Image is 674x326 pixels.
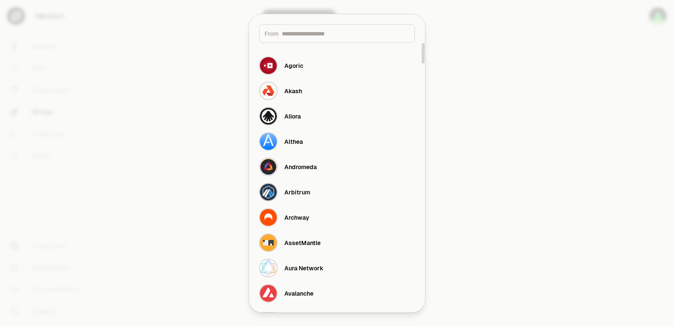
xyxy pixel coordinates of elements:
[260,108,277,124] img: Allora Logo
[254,53,420,78] button: Agoric LogoAgoric
[254,103,420,129] button: Allora LogoAllora
[284,188,310,196] div: Arbitrum
[284,86,302,95] div: Akash
[254,129,420,154] button: Althea LogoAlthea
[254,255,420,280] button: Aura Network LogoAura Network
[265,29,278,38] span: From
[260,234,277,251] img: AssetMantle Logo
[284,213,309,221] div: Archway
[284,162,317,171] div: Andromeda
[260,158,277,175] img: Andromeda Logo
[260,259,277,276] img: Aura Network Logo
[254,230,420,255] button: AssetMantle LogoAssetMantle
[260,82,277,99] img: Akash Logo
[260,285,277,302] img: Avalanche Logo
[284,238,321,247] div: AssetMantle
[284,112,301,120] div: Allora
[284,61,303,70] div: Agoric
[260,133,277,150] img: Althea Logo
[260,57,277,74] img: Agoric Logo
[284,264,324,272] div: Aura Network
[260,183,277,200] img: Arbitrum Logo
[254,205,420,230] button: Archway LogoArchway
[254,280,420,306] button: Avalanche LogoAvalanche
[254,179,420,205] button: Arbitrum LogoArbitrum
[284,289,313,297] div: Avalanche
[254,78,420,103] button: Akash LogoAkash
[254,154,420,179] button: Andromeda LogoAndromeda
[284,137,303,145] div: Althea
[260,209,277,226] img: Archway Logo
